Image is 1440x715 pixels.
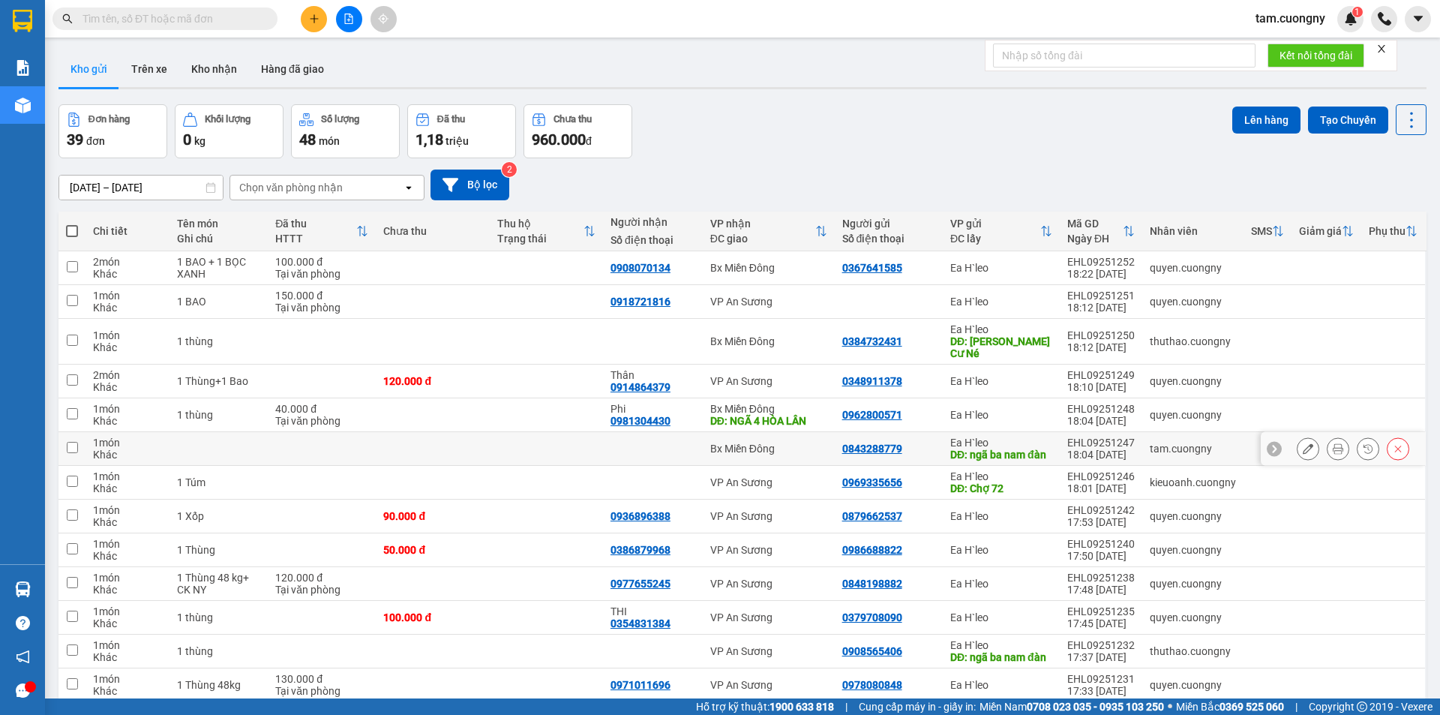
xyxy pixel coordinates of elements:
span: Miền Nam [979,698,1164,715]
div: 0379708090 [842,611,902,623]
div: 100.000 đ [275,256,368,268]
span: món [319,135,340,147]
div: HTTT [275,233,356,245]
div: Trạng thái [497,233,583,245]
div: Chọn văn phòng nhận [239,180,343,195]
span: Miền Bắc [1176,698,1284,715]
strong: 0369 525 060 [1219,701,1284,713]
div: 18:01 [DATE] [1067,482,1135,494]
div: Tại văn phòng [275,685,368,697]
div: Khác [93,617,162,629]
div: 17:53 [DATE] [1067,516,1135,528]
div: 0879662537 [842,510,902,522]
span: | [845,698,847,715]
div: quyen.cuongny [1150,375,1236,387]
span: close [1376,44,1387,54]
div: Ea H`leo [950,409,1052,421]
span: copyright [1357,701,1367,712]
div: EHL09251251 [1067,290,1135,302]
div: Nhân viên [1150,225,1236,237]
div: Ngày ĐH [1067,233,1123,245]
div: DĐ: ngã ba nam đàn [950,449,1052,461]
div: THI [610,605,695,617]
div: 1 BAO [177,296,260,308]
span: Hỗ trợ kỹ thuật: [696,698,834,715]
div: Bx Miền Đông [710,335,827,347]
img: icon-new-feature [1344,12,1357,26]
div: 1 thùng [177,611,260,623]
div: Tại văn phòng [275,302,368,314]
div: 50.000 đ [383,544,481,556]
span: plus [309,14,319,24]
div: 18:04 [DATE] [1067,449,1135,461]
div: Ghi chú [177,233,260,245]
div: Bx Miền Đông [710,262,827,274]
div: 1 Túm [177,476,260,488]
div: Khác [93,584,162,596]
div: 1 món [93,437,162,449]
span: | [1295,698,1297,715]
div: Ea H`leo [950,639,1052,651]
div: 17:33 [DATE] [1067,685,1135,697]
div: 40.000 đ [275,403,368,415]
div: 17:50 [DATE] [1067,550,1135,562]
strong: 0708 023 035 - 0935 103 250 [1027,701,1164,713]
div: 1 Thùng+1 Bao [177,375,260,387]
button: Đã thu1,18 triệu [407,104,516,158]
div: 0936896388 [610,510,670,522]
div: 0384732431 [842,335,902,347]
sup: 1 [1352,7,1363,17]
div: Ea H`leo [950,510,1052,522]
div: kieuoanh.cuongny [1150,476,1236,488]
div: 1 món [93,329,162,341]
div: DĐ: ngã ba nam đàn [950,651,1052,663]
div: 0908070134 [610,262,670,274]
div: Phi [610,403,695,415]
img: warehouse-icon [15,98,31,113]
div: Khối lượng [205,114,250,125]
svg: open [403,182,415,194]
button: Khối lượng0kg [175,104,283,158]
button: Bộ lọc [430,170,509,200]
div: DĐ: NGÃ 4 HÒA LÂN [710,415,827,427]
div: DĐ: Lâm Trường Cư Né [950,335,1052,359]
button: Hàng đã giao [249,51,336,87]
div: EHL09251231 [1067,673,1135,685]
div: VP An Sương [710,476,827,488]
span: aim [378,14,388,24]
div: 0843288779 [842,443,902,455]
div: 120.000 đ [275,572,368,584]
div: 1 món [93,572,162,584]
div: quyen.cuongny [1150,296,1236,308]
div: Người nhận [610,216,695,228]
div: thuthao.cuongny [1150,335,1236,347]
input: Tìm tên, số ĐT hoặc mã đơn [82,11,259,27]
div: 18:04 [DATE] [1067,415,1135,427]
div: VP An Sương [710,510,827,522]
div: EHL09251240 [1067,538,1135,550]
div: Ea H`leo [950,262,1052,274]
span: đơn [86,135,105,147]
div: quyen.cuongny [1150,544,1236,556]
div: 0962800571 [842,409,902,421]
div: 0348911378 [842,375,902,387]
span: message [16,683,30,698]
div: Số điện thoại [610,234,695,246]
div: Khác [93,482,162,494]
img: solution-icon [15,60,31,76]
div: 0848198882 [842,578,902,590]
div: Khác [93,341,162,353]
div: 1 Thùng [177,544,260,556]
div: 1 Thùng 48kg [177,679,260,691]
div: VP An Sương [710,375,827,387]
div: VP An Sương [710,645,827,657]
span: question-circle [16,616,30,630]
div: quyen.cuongny [1150,578,1236,590]
div: Ea H`leo [950,611,1052,623]
button: Lên hàng [1232,107,1300,134]
div: quyen.cuongny [1150,409,1236,421]
div: 0918721816 [610,296,670,308]
div: 1 món [93,504,162,516]
div: VP An Sương [710,544,827,556]
div: 1 món [93,673,162,685]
